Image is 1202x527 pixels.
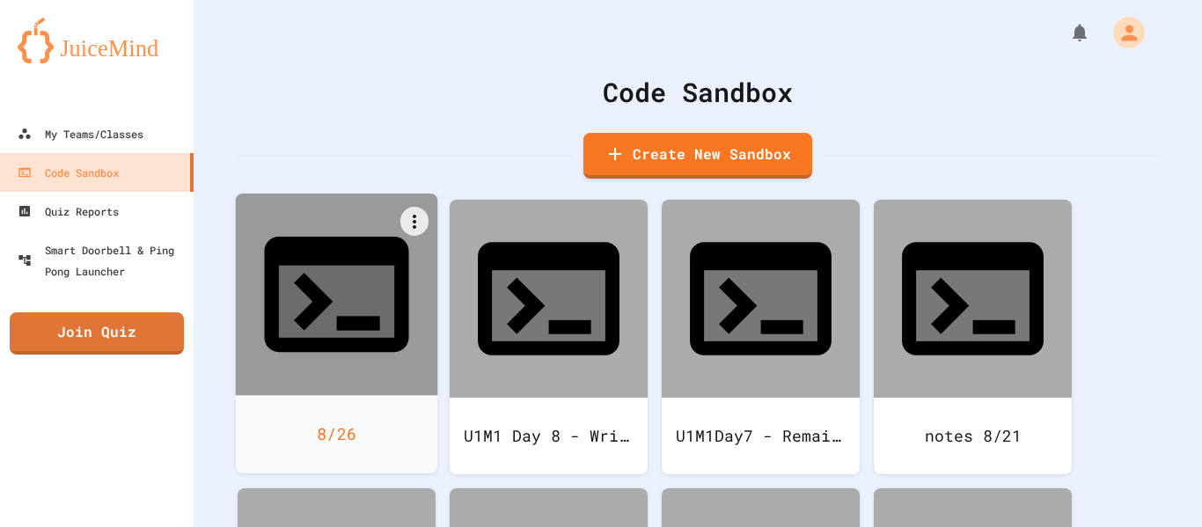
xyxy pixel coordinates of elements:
[1095,12,1149,53] div: My Account
[662,200,860,474] a: U1M1Day7 - Remainder Division & Number Calculations Practice
[18,239,187,282] div: Smart Doorbell & Ping Pong Launcher
[1037,18,1095,48] div: My Notifications
[10,312,184,355] a: Join Quiz
[450,398,648,474] div: U1M1 Day 8 - Writing the Rounding Algorithm
[18,162,119,183] div: Code Sandbox
[583,133,812,179] a: Create New Sandbox
[874,200,1072,474] a: notes 8/21
[874,398,1072,474] div: notes 8/21
[238,72,1158,112] div: Code Sandbox
[236,395,438,473] div: 8/26
[18,201,119,222] div: Quiz Reports
[450,200,648,474] a: U1M1 Day 8 - Writing the Rounding Algorithm
[662,398,860,474] div: U1M1Day7 - Remainder Division & Number Calculations Practice
[18,123,143,144] div: My Teams/Classes
[236,194,438,473] a: 8/26
[18,18,176,63] img: logo-orange.svg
